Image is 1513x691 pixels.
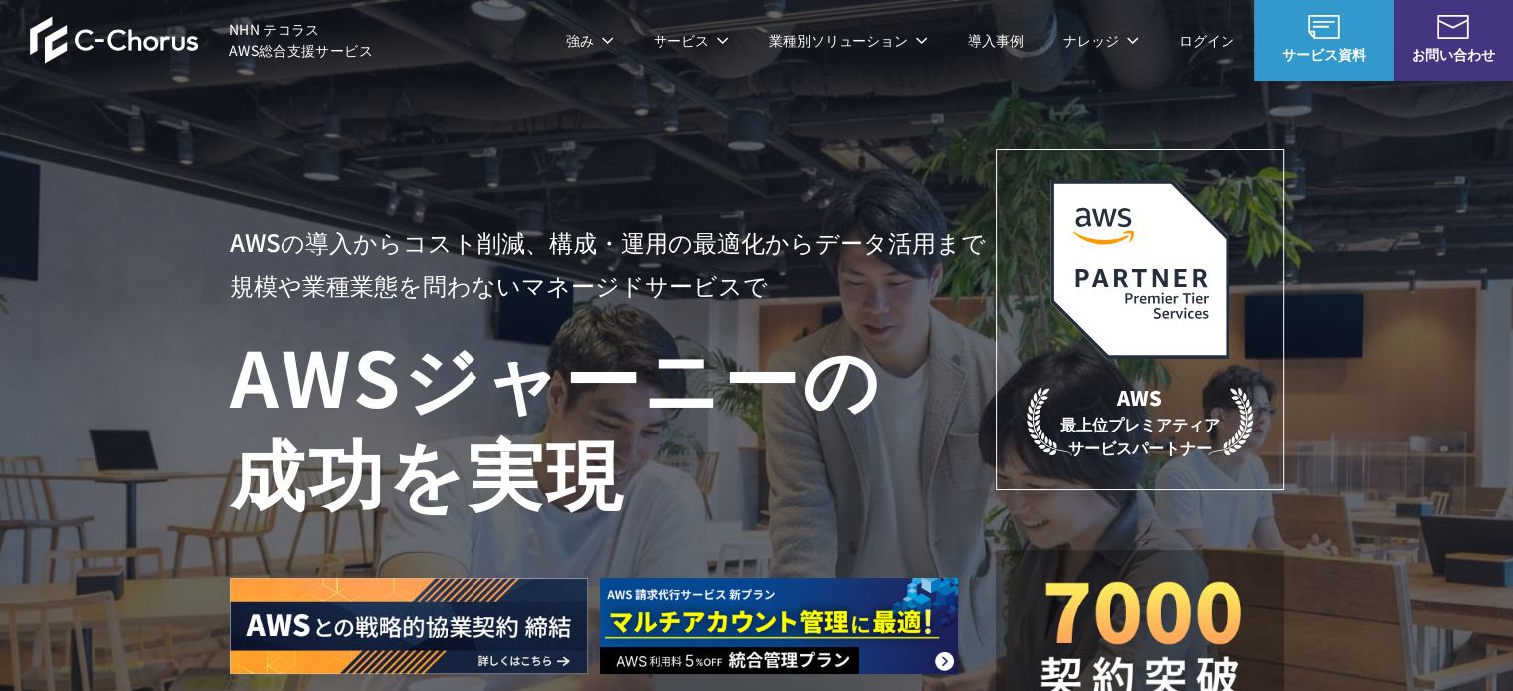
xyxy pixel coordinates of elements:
a: 導入事例 [968,30,1024,51]
span: サービス資料 [1254,44,1394,65]
img: AWS総合支援サービス C-Chorus サービス資料 [1308,15,1340,39]
p: ナレッジ [1063,30,1139,51]
span: お問い合わせ [1394,44,1513,65]
h1: AWS ジャーニーの 成功を実現 [230,327,996,518]
img: AWS請求代行サービス 統合管理プラン [600,578,958,674]
a: AWS総合支援サービス C-Chorus NHN テコラスAWS総合支援サービス [30,16,373,64]
img: お問い合わせ [1437,15,1469,39]
a: ログイン [1179,30,1234,51]
p: 業種別ソリューション [769,30,928,51]
p: サービス [654,30,729,51]
span: NHN テコラス AWS総合支援サービス [229,19,373,61]
p: AWSの導入からコスト削減、 構成・運用の最適化からデータ活用まで 規模や業種業態を問わない マネージドサービスで [230,220,996,307]
img: AWSとの戦略的協業契約 締結 [230,578,588,674]
img: AWSプレミアティアサービスパートナー [1050,180,1229,359]
p: 最上位プレミアティア サービスパートナー [1027,383,1253,459]
p: 強み [566,30,614,51]
em: AWS [1117,383,1162,412]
